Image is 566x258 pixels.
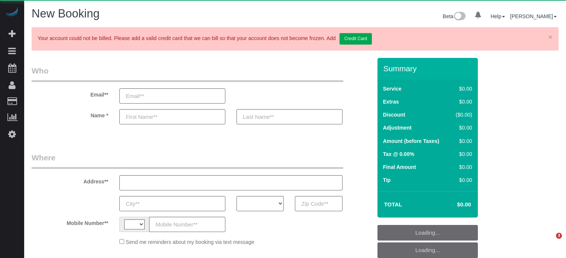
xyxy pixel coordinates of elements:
label: Mobile Number** [26,217,114,227]
input: First Name** [119,109,225,124]
a: × [548,33,553,41]
span: Your account could not be billed. Please add a valid credit card that we can bill so that your ac... [38,35,372,41]
label: Final Amount [383,163,416,171]
strong: Total [384,201,402,208]
label: Discount [383,111,405,118]
div: ($0.00) [453,111,472,118]
label: Amount (before Taxes) [383,137,439,145]
a: Beta [443,13,466,19]
img: New interface [453,12,466,22]
div: $0.00 [453,124,472,131]
h4: $0.00 [435,202,471,208]
a: [PERSON_NAME] [510,13,557,19]
span: New Booking [32,7,100,20]
iframe: Intercom live chat [541,233,559,251]
input: Mobile Number** [149,217,225,232]
label: Adjustment [383,124,412,131]
img: Automaid Logo [4,7,19,18]
legend: Where [32,152,343,169]
legend: Who [32,65,343,82]
span: 3 [556,233,562,239]
div: $0.00 [453,150,472,158]
div: $0.00 [453,98,472,105]
div: $0.00 [453,137,472,145]
label: Tip [383,176,391,184]
input: Zip Code** [295,196,342,211]
a: Help [491,13,505,19]
div: $0.00 [453,176,472,184]
div: $0.00 [453,163,472,171]
label: Service [383,85,402,92]
h3: Summary [383,64,474,73]
a: Credit Card [340,33,372,45]
label: Name * [26,109,114,119]
label: Tax @ 0.00% [383,150,414,158]
div: $0.00 [453,85,472,92]
span: Send me reminders about my booking via text message [126,239,254,245]
input: Last Name** [237,109,343,124]
label: Extras [383,98,399,105]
